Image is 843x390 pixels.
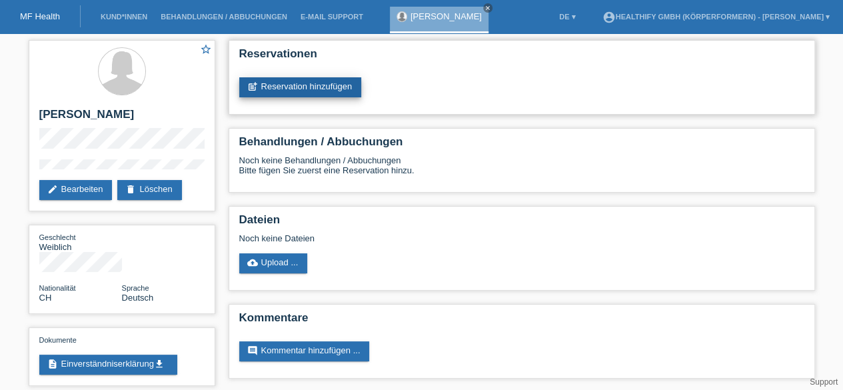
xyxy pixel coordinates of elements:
[39,180,113,200] a: editBearbeiten
[117,180,181,200] a: deleteLöschen
[411,11,482,21] a: [PERSON_NAME]
[294,13,370,21] a: E-Mail Support
[94,13,154,21] a: Kund*innen
[247,345,258,356] i: comment
[122,293,154,303] span: Deutsch
[239,311,804,331] h2: Kommentare
[247,81,258,92] i: post_add
[484,5,491,11] i: close
[20,11,60,21] a: MF Health
[239,213,804,233] h2: Dateien
[239,341,370,361] a: commentKommentar hinzufügen ...
[239,77,362,97] a: post_addReservation hinzufügen
[39,233,76,241] span: Geschlecht
[39,355,177,375] a: descriptionEinverständniserklärungget_app
[39,108,205,128] h2: [PERSON_NAME]
[39,293,52,303] span: Schweiz
[239,135,804,155] h2: Behandlungen / Abbuchungen
[247,257,258,268] i: cloud_upload
[47,359,58,369] i: description
[200,43,212,55] i: star_border
[239,47,804,67] h2: Reservationen
[154,13,294,21] a: Behandlungen / Abbuchungen
[239,233,646,243] div: Noch keine Dateien
[552,13,582,21] a: DE ▾
[595,13,836,21] a: account_circleHealthify GmbH (Körperformern) - [PERSON_NAME] ▾
[239,155,804,185] div: Noch keine Behandlungen / Abbuchungen Bitte fügen Sie zuerst eine Reservation hinzu.
[39,336,77,344] span: Dokumente
[602,11,615,24] i: account_circle
[239,253,308,273] a: cloud_uploadUpload ...
[154,359,165,369] i: get_app
[47,184,58,195] i: edit
[483,3,492,13] a: close
[39,232,122,252] div: Weiblich
[39,284,76,292] span: Nationalität
[125,184,136,195] i: delete
[200,43,212,57] a: star_border
[122,284,149,292] span: Sprache
[810,377,838,387] a: Support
